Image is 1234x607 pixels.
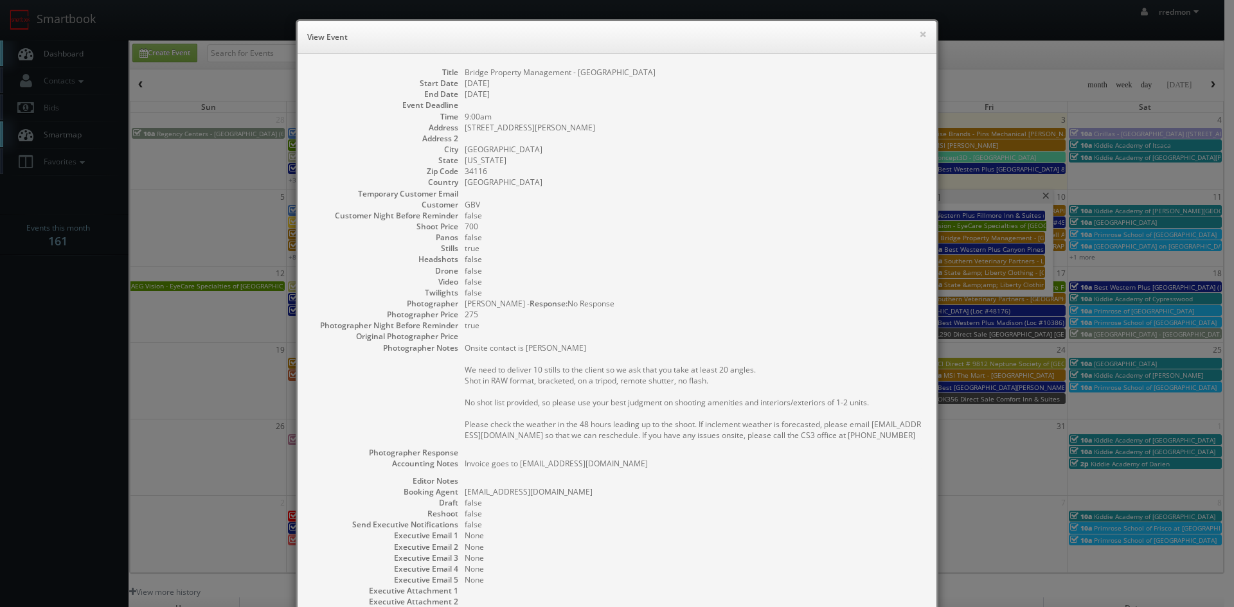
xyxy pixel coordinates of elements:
dd: [GEOGRAPHIC_DATA] [465,177,924,188]
dd: GBV [465,199,924,210]
dt: Stills [310,243,458,254]
dt: Video [310,276,458,287]
dd: false [465,265,924,276]
dt: Send Executive Notifications [310,519,458,530]
dt: Customer Night Before Reminder [310,210,458,221]
dt: Country [310,177,458,188]
dt: Photographer Night Before Reminder [310,320,458,331]
dt: Executive Email 1 [310,530,458,541]
dt: Time [310,111,458,122]
dt: Photographer [310,298,458,309]
dt: Executive Email 2 [310,541,458,552]
dt: State [310,155,458,166]
dd: [US_STATE] [465,155,924,166]
pre: Invoice goes to [EMAIL_ADDRESS][DOMAIN_NAME] [465,458,924,469]
dt: Temporary Customer Email [310,188,458,199]
dt: Editor Notes [310,475,458,486]
dd: 275 [465,309,924,320]
dt: Start Date [310,78,458,89]
dt: Reshoot [310,508,458,519]
dt: Customer [310,199,458,210]
h6: View Event [307,31,927,44]
dt: End Date [310,89,458,100]
dd: false [465,287,924,298]
dd: None [465,530,924,541]
dt: Title [310,67,458,78]
dd: None [465,574,924,585]
dd: true [465,243,924,254]
dd: None [465,552,924,563]
dd: None [465,541,924,552]
dd: [DATE] [465,78,924,89]
dd: false [465,519,924,530]
dt: Address [310,122,458,133]
dd: false [465,232,924,243]
pre: Onsite contact is [PERSON_NAME] We need to deliver 10 stills to the client so we ask that you tak... [465,342,924,441]
dt: Executive Attachment 1 [310,585,458,596]
dd: true [465,320,924,331]
dd: false [465,210,924,221]
dd: None [465,563,924,574]
dt: Accounting Notes [310,458,458,469]
dd: false [465,497,924,508]
dd: Bridge Property Management - [GEOGRAPHIC_DATA] [465,67,924,78]
dt: Twilights [310,287,458,298]
dd: [PERSON_NAME] - No Response [465,298,924,309]
dt: City [310,144,458,155]
dt: Original Photographer Price [310,331,458,342]
dt: Photographer Notes [310,342,458,353]
dt: Photographer Response [310,447,458,458]
dd: [DATE] [465,89,924,100]
button: × [919,30,927,39]
dt: Executive Email 3 [310,552,458,563]
dt: Headshots [310,254,458,265]
dt: Executive Attachment 2 [310,596,458,607]
dt: Shoot Price [310,221,458,232]
dt: Address 2 [310,133,458,144]
dd: 9:00am [465,111,924,122]
dd: false [465,254,924,265]
dd: [GEOGRAPHIC_DATA] [465,144,924,155]
dt: Panos [310,232,458,243]
b: Response: [530,298,568,309]
dd: 34116 [465,166,924,177]
dd: [STREET_ADDRESS][PERSON_NAME] [465,122,924,133]
dt: Event Deadline [310,100,458,110]
dd: 700 [465,221,924,232]
dt: Zip Code [310,166,458,177]
dd: [EMAIL_ADDRESS][DOMAIN_NAME] [465,486,924,497]
dt: Executive Email 4 [310,563,458,574]
dt: Booking Agent [310,486,458,497]
dt: Executive Email 5 [310,574,458,585]
dt: Photographer Price [310,309,458,320]
dt: Drone [310,265,458,276]
dd: false [465,276,924,287]
dt: Draft [310,497,458,508]
dd: false [465,508,924,519]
